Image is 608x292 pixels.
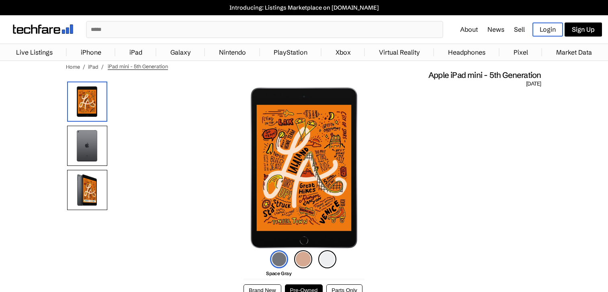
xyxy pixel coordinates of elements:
img: Rear [67,126,107,166]
a: Login [532,22,563,37]
a: Virtual Reality [375,44,424,60]
a: Galaxy [166,44,195,60]
a: Home [66,63,80,70]
a: PlayStation [270,44,311,60]
img: techfare logo [13,25,73,34]
a: Sell [514,25,525,33]
a: Live Listings [12,44,57,60]
img: iPad mini (5th Generation) [251,88,357,248]
img: iPad mini (5th Generation) [67,82,107,122]
a: Market Data [552,44,596,60]
a: Xbox [332,44,355,60]
a: Sign Up [565,22,602,37]
img: gold-icon [294,250,312,268]
a: Nintendo [215,44,250,60]
img: silver-icon [318,250,336,268]
a: iPad [125,44,146,60]
a: iPad [88,63,98,70]
span: Space Gray [266,270,291,276]
span: / [101,63,104,70]
a: iPhone [77,44,105,60]
a: Headphones [444,44,489,60]
a: About [460,25,478,33]
span: [DATE] [526,80,541,88]
a: Introducing: Listings Marketplace on [DOMAIN_NAME] [4,4,604,11]
a: Pixel [510,44,532,60]
span: Apple iPad mini - 5th Generation [428,70,541,80]
span: iPad mini - 5th Generation [108,63,168,70]
img: Side [67,170,107,210]
a: News [487,25,504,33]
span: / [83,63,85,70]
img: space-gray-icon [270,250,288,268]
